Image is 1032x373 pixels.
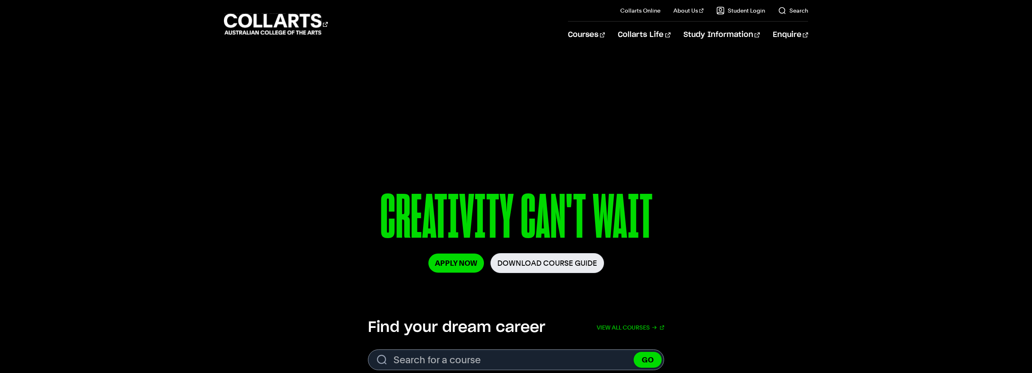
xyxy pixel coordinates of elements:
input: Search for a course [368,349,664,370]
div: Go to homepage [224,13,328,36]
a: Collarts Online [620,7,660,15]
a: Apply Now [428,254,484,273]
a: Courses [568,22,605,48]
a: Download Course Guide [490,253,604,273]
a: Study Information [684,22,760,48]
h2: Find your dream career [368,319,545,336]
form: Search [368,349,664,370]
a: Enquire [773,22,808,48]
a: Collarts Life [618,22,670,48]
a: About Us [673,7,703,15]
button: GO [634,352,662,368]
a: Student Login [716,7,765,15]
a: View all courses [597,319,664,336]
p: CREATIVITY CAN'T WAIT [312,186,720,253]
a: Search [778,7,808,15]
